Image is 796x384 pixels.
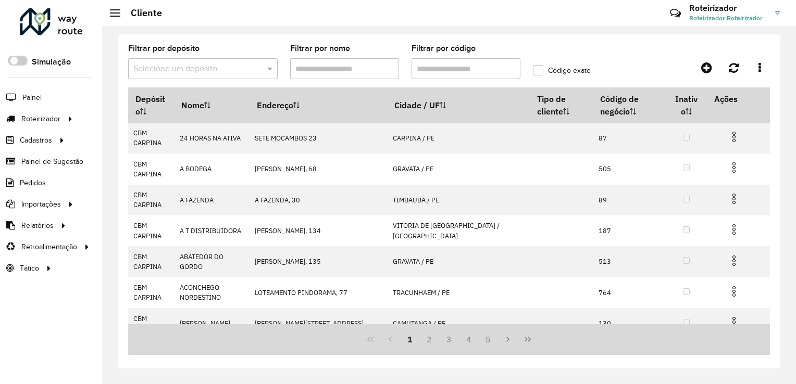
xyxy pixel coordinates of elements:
[250,153,387,184] td: [PERSON_NAME], 68
[20,263,39,274] span: Tático
[128,88,175,123] th: Depósito
[593,153,666,184] td: 505
[32,56,71,68] label: Simulação
[666,88,707,123] th: Inativo
[593,308,666,339] td: 130
[175,215,250,246] td: A T DISTRIBUIDORA
[664,2,687,24] a: Contato Rápido
[175,123,250,153] td: 24 HORAS NA ATIVA
[128,185,175,215] td: CBM CARPINA
[250,123,387,153] td: SETE MOCAMBOS 23
[419,329,439,349] button: 2
[175,88,250,123] th: Nome
[250,215,387,246] td: [PERSON_NAME], 134
[20,177,46,188] span: Pedidos
[250,185,387,215] td: A FAZENDA, 30
[128,215,175,246] td: CBM CARPINA
[250,246,387,277] td: [PERSON_NAME], 135
[250,277,387,308] td: LOTEAMENTO PINDORAMA, 77
[593,185,666,215] td: 89
[387,123,530,153] td: CARPINA / PE
[175,277,250,308] td: ACONCHEGO NORDESTINO
[250,88,387,123] th: Endereço
[593,123,666,153] td: 87
[530,88,593,123] th: Tipo de cliente
[21,113,60,124] span: Roteirizador
[22,92,42,103] span: Painel
[412,42,476,55] label: Filtrar por código
[387,153,530,184] td: GRAVATA / PE
[387,185,530,215] td: TIMBAUBA / PE
[689,14,767,23] span: Roteirizador Roteirizador
[533,65,591,76] label: Código exato
[175,246,250,277] td: ABATEDOR DO GORDO
[593,277,666,308] td: 764
[387,308,530,339] td: CAMUTANGA / PE
[593,246,666,277] td: 513
[439,329,459,349] button: 3
[128,277,175,308] td: CBM CARPINA
[128,123,175,153] td: CBM CARPINA
[387,215,530,246] td: VITORIA DE [GEOGRAPHIC_DATA] / [GEOGRAPHIC_DATA]
[400,329,420,349] button: 1
[175,308,250,339] td: [PERSON_NAME]
[498,329,518,349] button: Next Page
[459,329,479,349] button: 4
[21,241,77,252] span: Retroalimentação
[290,42,350,55] label: Filtrar por nome
[120,7,162,19] h2: Cliente
[21,156,83,167] span: Painel de Sugestão
[175,185,250,215] td: A FAZENDA
[707,88,769,110] th: Ações
[593,88,666,123] th: Código de negócio
[175,153,250,184] td: A BODEGA
[387,277,530,308] td: TRACUNHAEM / PE
[593,215,666,246] td: 187
[387,246,530,277] td: GRAVATA / PE
[128,153,175,184] td: CBM CARPINA
[20,135,52,146] span: Cadastros
[387,88,530,123] th: Cidade / UF
[689,3,767,13] h3: Roteirizador
[128,42,200,55] label: Filtrar por depósito
[518,329,538,349] button: Last Page
[128,308,175,339] td: CBM CARPINA
[250,308,387,339] td: [PERSON_NAME][STREET_ADDRESS]
[21,199,61,210] span: Importações
[479,329,499,349] button: 5
[21,220,54,231] span: Relatórios
[128,246,175,277] td: CBM CARPINA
